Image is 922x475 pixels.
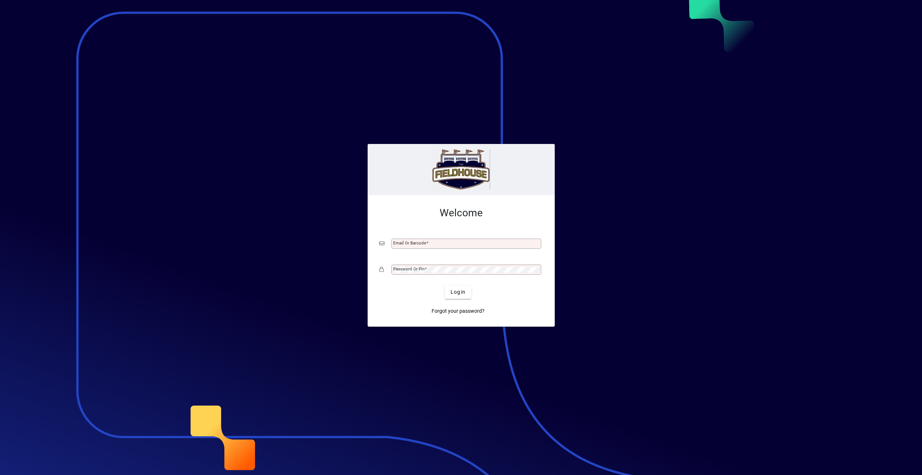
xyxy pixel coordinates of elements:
span: Login [451,288,466,296]
a: Forgot your password? [429,305,487,318]
span: Forgot your password? [432,307,485,315]
mat-label: Email or Barcode [393,240,426,246]
button: Login [445,286,471,299]
h2: Welcome [379,207,543,219]
mat-label: Password or Pin [393,266,425,271]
